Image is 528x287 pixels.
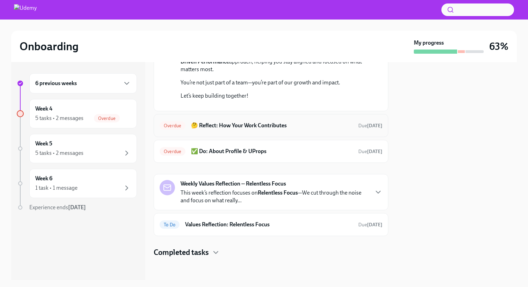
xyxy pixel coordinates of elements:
[17,169,137,198] a: Week 61 task • 1 message
[160,149,185,154] span: Overdue
[68,204,86,211] strong: [DATE]
[181,79,371,86] p: You’re not just part of a team—you’re part of our growth and impact.
[35,175,52,182] h6: Week 6
[35,184,78,192] div: 1 task • 1 message
[35,80,77,87] h6: 6 previous weeks
[367,149,382,154] strong: [DATE]
[358,122,382,129] span: August 24th, 2025 10:00
[358,149,382,154] span: Due
[191,148,353,155] h6: ✅ Do: About Profile & UProps
[35,140,52,148] h6: Week 5
[185,221,353,228] h6: Values Reflection: Relentless Focus
[154,247,209,258] h4: Completed tasks
[181,189,368,204] p: This week’s reflection focuses on —We cut through the noise and focus on what really...
[160,219,382,230] a: To DoValues Reflection: Relentless FocusDue[DATE]
[17,99,137,128] a: Week 45 tasks • 2 messagesOverdue
[367,123,382,129] strong: [DATE]
[160,222,179,227] span: To Do
[160,120,382,131] a: Overdue🤔 Reflect: How Your Work ContributesDue[DATE]
[35,149,83,157] div: 5 tasks • 2 messages
[358,222,382,228] span: Due
[489,40,508,53] h3: 63%
[20,39,79,53] h2: Onboarding
[181,180,286,188] strong: Weekly Values Reflection -- Relentless Focus
[160,123,185,128] span: Overdue
[367,222,382,228] strong: [DATE]
[17,134,137,163] a: Week 55 tasks • 2 messages
[358,221,382,228] span: August 27th, 2025 10:00
[94,116,120,121] span: Overdue
[258,189,298,196] strong: Relentless Focus
[14,4,37,15] img: Udemy
[35,105,52,113] h6: Week 4
[358,148,382,155] span: August 24th, 2025 10:00
[154,247,388,258] div: Completed tasks
[35,114,83,122] div: 5 tasks • 2 messages
[29,204,86,211] span: Experience ends
[29,73,137,93] div: 6 previous weeks
[160,146,382,157] a: Overdue✅ Do: About Profile & UPropsDue[DATE]
[181,92,371,100] p: Let’s keep building together!
[191,122,353,129] h6: 🤔 Reflect: How Your Work Contributes
[414,39,444,47] strong: My progress
[358,123,382,129] span: Due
